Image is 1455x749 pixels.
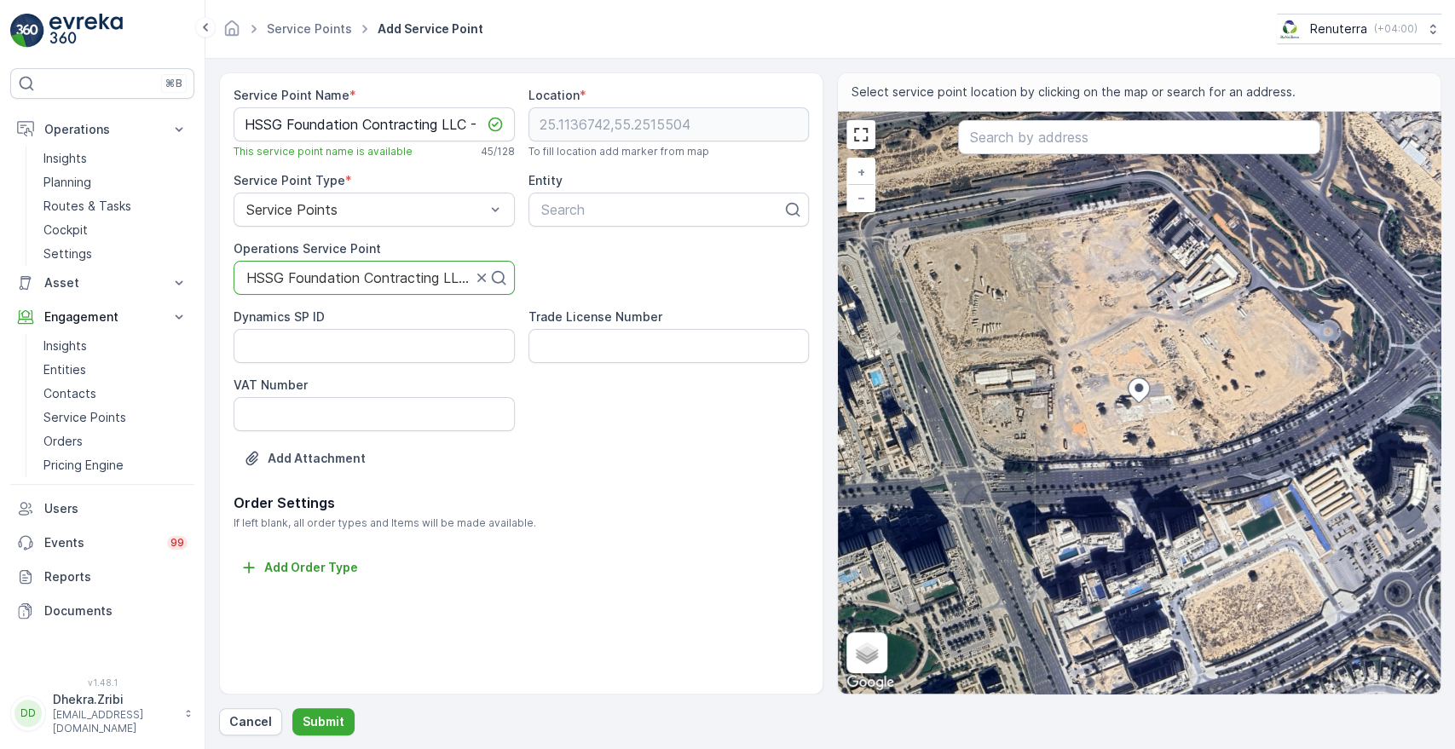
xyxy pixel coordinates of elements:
[43,198,131,215] p: Routes & Tasks
[528,173,563,187] label: Entity
[10,112,194,147] button: Operations
[10,594,194,628] a: Documents
[219,708,282,735] button: Cancel
[234,173,345,187] label: Service Point Type
[37,453,194,477] a: Pricing Engine
[43,337,87,354] p: Insights
[14,700,42,727] div: DD
[10,14,44,48] img: logo
[848,185,874,210] a: Zoom Out
[528,88,580,102] label: Location
[43,361,86,378] p: Entities
[49,14,123,48] img: logo_light-DOdMpM7g.png
[10,492,194,526] a: Users
[170,536,184,550] p: 99
[43,409,126,426] p: Service Points
[481,145,515,158] p: 45 / 128
[234,445,376,472] button: Upload File
[852,84,1296,101] span: Select service point location by clicking on the map or search for an address.
[234,145,413,158] span: This service point name is available
[229,713,272,730] p: Cancel
[37,242,194,266] a: Settings
[541,199,783,220] p: Search
[958,120,1319,154] input: Search by address
[44,308,160,326] p: Engagement
[857,190,866,205] span: −
[37,429,194,453] a: Orders
[234,557,365,578] button: Add Order Type
[37,218,194,242] a: Cockpit
[857,164,865,179] span: +
[53,691,176,708] p: Dhekra.Zribi
[10,677,194,688] span: v 1.48.1
[44,534,157,551] p: Events
[234,88,349,102] label: Service Point Name
[37,406,194,429] a: Service Points
[37,194,194,218] a: Routes & Tasks
[43,433,83,450] p: Orders
[234,309,325,324] label: Dynamics SP ID
[37,334,194,358] a: Insights
[267,21,352,36] a: Service Points
[1277,20,1303,38] img: Screenshot_2024-07-26_at_13.33.01.png
[53,708,176,735] p: [EMAIL_ADDRESS][DOMAIN_NAME]
[234,493,809,513] p: Order Settings
[222,26,241,40] a: Homepage
[37,170,194,194] a: Planning
[44,121,160,138] p: Operations
[1277,14,1441,44] button: Renuterra(+04:00)
[10,300,194,334] button: Engagement
[43,150,87,167] p: Insights
[10,526,194,560] a: Events99
[44,568,188,585] p: Reports
[268,450,366,467] p: Add Attachment
[44,274,160,291] p: Asset
[43,174,91,191] p: Planning
[234,516,809,530] span: If left blank, all order types and Items will be made available.
[43,457,124,474] p: Pricing Engine
[10,560,194,594] a: Reports
[848,122,874,147] a: View Fullscreen
[43,385,96,402] p: Contacts
[264,559,358,576] p: Add Order Type
[374,20,487,37] span: Add Service Point
[165,77,182,90] p: ⌘B
[234,377,308,392] label: VAT Number
[234,241,381,256] label: Operations Service Point
[528,309,662,324] label: Trade License Number
[842,671,898,694] img: Google
[10,266,194,300] button: Asset
[842,671,898,694] a: Open this area in Google Maps (opens a new window)
[43,245,92,262] p: Settings
[1310,20,1367,37] p: Renuterra
[528,145,709,158] span: To fill location add marker from map
[37,358,194,382] a: Entities
[37,147,194,170] a: Insights
[848,634,886,671] a: Layers
[37,382,194,406] a: Contacts
[44,602,188,619] p: Documents
[1374,22,1417,36] p: ( +04:00 )
[848,159,874,185] a: Zoom In
[292,708,355,735] button: Submit
[10,691,194,735] button: DDDhekra.Zribi[EMAIL_ADDRESS][DOMAIN_NAME]
[44,500,188,517] p: Users
[43,222,88,239] p: Cockpit
[303,713,344,730] p: Submit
